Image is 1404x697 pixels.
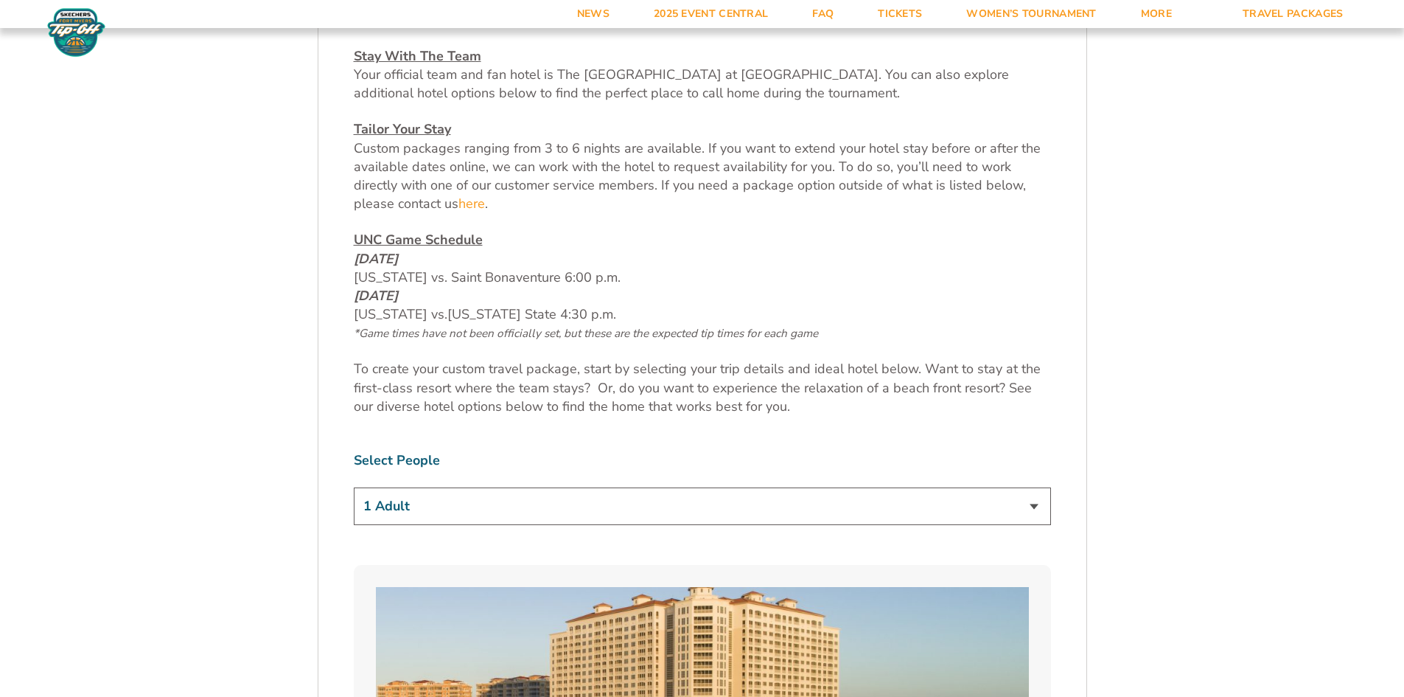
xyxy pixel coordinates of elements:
p: Your official team and fan hotel is The [GEOGRAPHIC_DATA] at [GEOGRAPHIC_DATA]. You can also expl... [354,47,1051,103]
em: [DATE] [354,250,398,268]
u: Tailor Your Stay [354,120,451,138]
span: vs. [431,305,447,323]
label: Select People [354,451,1051,470]
p: Custom packages ranging from 3 to 6 nights are available. If you want to extend your hotel stay b... [354,120,1051,213]
p: To create your custom travel package, start by selecting your trip details and ideal hotel below.... [354,360,1051,416]
u: UNC Game Schedule [354,231,483,249]
p: [US_STATE] vs. Saint Bonaventure 6:00 p.m. [US_STATE] [354,231,1051,342]
span: *Game times have not been officially set, but these are the expected tip times for each game [354,326,818,341]
img: Fort Myers Tip-Off [44,7,108,58]
span: [US_STATE] State 4:30 p.m. [447,305,616,323]
em: [DATE] [354,287,398,305]
a: here [458,195,485,213]
u: Stay With The Team [354,47,481,65]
